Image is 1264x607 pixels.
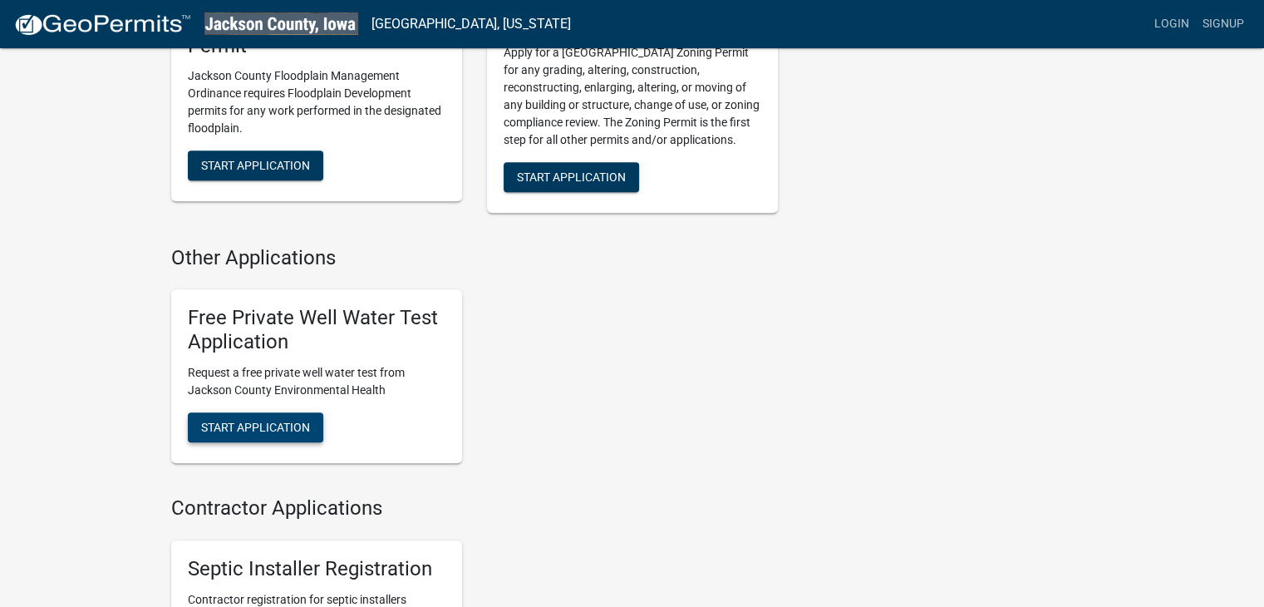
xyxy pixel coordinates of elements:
h4: Other Applications [171,246,778,270]
p: Request a free private well water test from Jackson County Environmental Health [188,364,445,399]
a: Signup [1196,8,1251,40]
a: [GEOGRAPHIC_DATA], [US_STATE] [371,10,571,38]
h5: Septic Installer Registration [188,557,445,581]
span: Start Application [201,159,310,172]
span: Start Application [201,420,310,433]
img: Jackson County, Iowa [204,12,358,35]
a: Login [1148,8,1196,40]
p: Jackson County Floodplain Management Ordinance requires Floodplain Development permits for any wo... [188,67,445,137]
button: Start Application [188,151,323,180]
span: Start Application [517,170,626,183]
p: Apply for a [GEOGRAPHIC_DATA] Zoning Permit for any grading, altering, construction, reconstructi... [504,44,761,149]
button: Start Application [504,162,639,192]
h4: Contractor Applications [171,496,778,521]
button: Start Application [188,412,323,442]
h5: Free Private Well Water Test Application [188,306,445,354]
wm-workflow-list-section: Other Applications [171,246,778,476]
